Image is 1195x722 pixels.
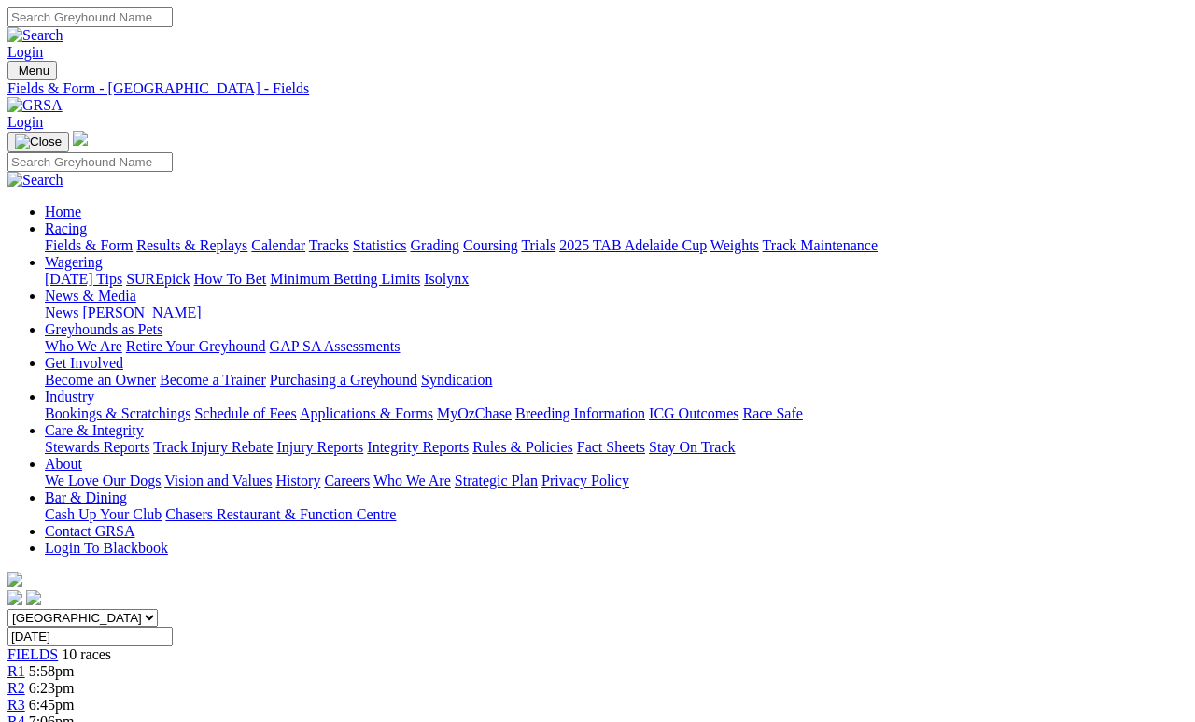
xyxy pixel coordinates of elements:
[164,473,272,488] a: Vision and Values
[29,697,75,713] span: 6:45pm
[45,473,161,488] a: We Love Our Dogs
[45,204,81,219] a: Home
[649,405,738,421] a: ICG Outcomes
[82,304,201,320] a: [PERSON_NAME]
[7,27,63,44] img: Search
[45,389,94,404] a: Industry
[45,338,1188,355] div: Greyhounds as Pets
[45,439,1188,456] div: Care & Integrity
[367,439,469,455] a: Integrity Reports
[160,372,266,388] a: Become a Trainer
[276,439,363,455] a: Injury Reports
[45,456,82,472] a: About
[437,405,512,421] a: MyOzChase
[7,61,57,80] button: Toggle navigation
[45,422,144,438] a: Care & Integrity
[649,439,735,455] a: Stay On Track
[7,80,1188,97] a: Fields & Form - [GEOGRAPHIC_DATA] - Fields
[7,590,22,605] img: facebook.svg
[7,646,58,662] a: FIELDS
[421,372,492,388] a: Syndication
[7,132,69,152] button: Toggle navigation
[472,439,573,455] a: Rules & Policies
[45,288,136,304] a: News & Media
[541,473,629,488] a: Privacy Policy
[411,237,459,253] a: Grading
[45,271,1188,288] div: Wagering
[136,237,247,253] a: Results & Replays
[7,44,43,60] a: Login
[45,321,162,337] a: Greyhounds as Pets
[559,237,707,253] a: 2025 TAB Adelaide Cup
[45,237,1188,254] div: Racing
[353,237,407,253] a: Statistics
[29,680,75,696] span: 6:23pm
[7,97,63,114] img: GRSA
[45,439,149,455] a: Stewards Reports
[7,627,173,646] input: Select date
[45,405,1188,422] div: Industry
[45,405,190,421] a: Bookings & Scratchings
[275,473,320,488] a: History
[26,590,41,605] img: twitter.svg
[29,663,75,679] span: 5:58pm
[7,152,173,172] input: Search
[324,473,370,488] a: Careers
[45,220,87,236] a: Racing
[251,237,305,253] a: Calendar
[194,271,267,287] a: How To Bet
[45,540,168,556] a: Login To Blackbook
[19,64,49,78] span: Menu
[577,439,645,455] a: Fact Sheets
[45,254,103,270] a: Wagering
[126,271,190,287] a: SUREpick
[7,172,63,189] img: Search
[7,663,25,679] a: R1
[45,355,123,371] a: Get Involved
[62,646,111,662] span: 10 races
[742,405,802,421] a: Race Safe
[45,338,122,354] a: Who We Are
[455,473,538,488] a: Strategic Plan
[45,372,156,388] a: Become an Owner
[15,134,62,149] img: Close
[7,114,43,130] a: Login
[45,372,1188,389] div: Get Involved
[763,237,878,253] a: Track Maintenance
[463,237,518,253] a: Coursing
[45,473,1188,489] div: About
[45,271,122,287] a: [DATE] Tips
[7,572,22,587] img: logo-grsa-white.png
[45,506,162,522] a: Cash Up Your Club
[45,304,1188,321] div: News & Media
[73,131,88,146] img: logo-grsa-white.png
[270,372,417,388] a: Purchasing a Greyhound
[126,338,266,354] a: Retire Your Greyhound
[7,680,25,696] a: R2
[515,405,645,421] a: Breeding Information
[521,237,555,253] a: Trials
[165,506,396,522] a: Chasers Restaurant & Function Centre
[710,237,759,253] a: Weights
[45,304,78,320] a: News
[300,405,433,421] a: Applications & Forms
[424,271,469,287] a: Isolynx
[373,473,451,488] a: Who We Are
[270,338,401,354] a: GAP SA Assessments
[45,506,1188,523] div: Bar & Dining
[153,439,273,455] a: Track Injury Rebate
[45,523,134,539] a: Contact GRSA
[270,271,420,287] a: Minimum Betting Limits
[7,697,25,713] a: R3
[194,405,296,421] a: Schedule of Fees
[7,7,173,27] input: Search
[45,489,127,505] a: Bar & Dining
[309,237,349,253] a: Tracks
[45,237,133,253] a: Fields & Form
